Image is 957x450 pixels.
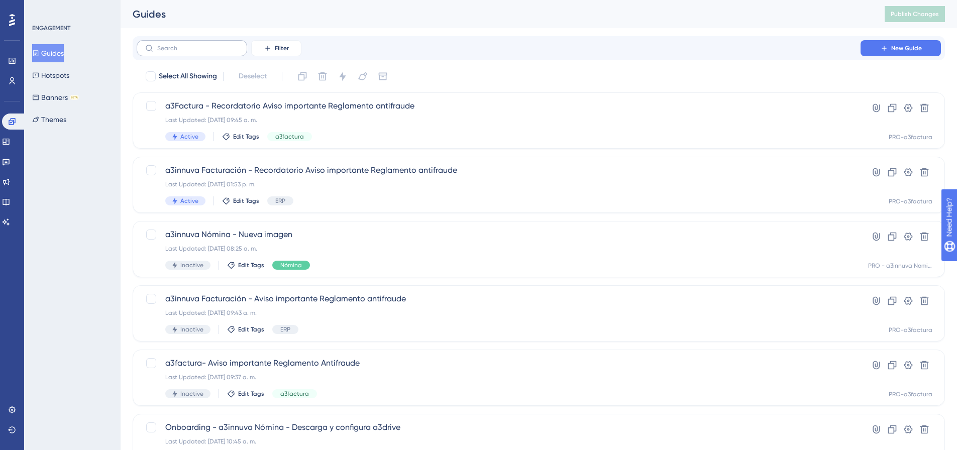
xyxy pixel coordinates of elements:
span: Deselect [239,70,267,82]
div: Last Updated: [DATE] 09:43 a. m. [165,309,832,317]
button: Deselect [230,67,276,85]
span: Edit Tags [238,261,264,269]
span: Filter [275,44,289,52]
button: Edit Tags [222,133,259,141]
span: a3innuva Facturación - Aviso importante Reglamento antifraude [165,293,832,305]
span: Inactive [180,261,203,269]
button: Publish Changes [885,6,945,22]
button: Edit Tags [222,197,259,205]
div: PRO-a3factura [889,390,932,398]
span: Edit Tags [233,133,259,141]
span: Edit Tags [238,325,264,333]
div: Guides [133,7,860,21]
div: Last Updated: [DATE] 09:37 a. m. [165,373,832,381]
span: Select All Showing [159,70,217,82]
div: PRO-a3factura [889,133,932,141]
button: Filter [251,40,301,56]
span: Need Help? [24,3,63,15]
span: Onboarding - a3innuva Nómina - Descarga y configura a3drive [165,421,832,433]
span: Edit Tags [238,390,264,398]
div: BETA [70,95,79,100]
span: New Guide [891,44,922,52]
div: PRO-a3factura [889,326,932,334]
button: Edit Tags [227,390,264,398]
div: Last Updated: [DATE] 09:45 a. m. [165,116,832,124]
span: Active [180,197,198,205]
input: Search [157,45,239,52]
button: BannersBETA [32,88,79,106]
iframe: UserGuiding AI Assistant Launcher [915,410,945,440]
span: a3innuva Nómina - Nueva imagen [165,229,832,241]
span: Inactive [180,325,203,333]
span: a3factura- Aviso importante Reglamento Antifraude [165,357,832,369]
button: Themes [32,110,66,129]
span: a3Factura - Recordatorio Aviso importante Reglamento antifraude [165,100,832,112]
div: PRO-a3factura [889,197,932,205]
span: a3innuva Facturación - Recordatorio Aviso importante Reglamento antifraude [165,164,832,176]
span: ERP [280,325,290,333]
button: Hotspots [32,66,69,84]
span: ERP [275,197,285,205]
button: Edit Tags [227,261,264,269]
div: Last Updated: [DATE] 01:53 p. m. [165,180,832,188]
span: a3factura [275,133,304,141]
span: Edit Tags [233,197,259,205]
span: Nómina [280,261,302,269]
button: Edit Tags [227,325,264,333]
span: Publish Changes [891,10,939,18]
div: Last Updated: [DATE] 10:45 a. m. [165,437,832,445]
span: Inactive [180,390,203,398]
div: Last Updated: [DATE] 08:25 a. m. [165,245,832,253]
span: a3factura [280,390,309,398]
button: Guides [32,44,64,62]
span: Active [180,133,198,141]
div: ENGAGEMENT [32,24,70,32]
div: PRO - a3innuva Nomina [868,262,932,270]
button: New Guide [861,40,941,56]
